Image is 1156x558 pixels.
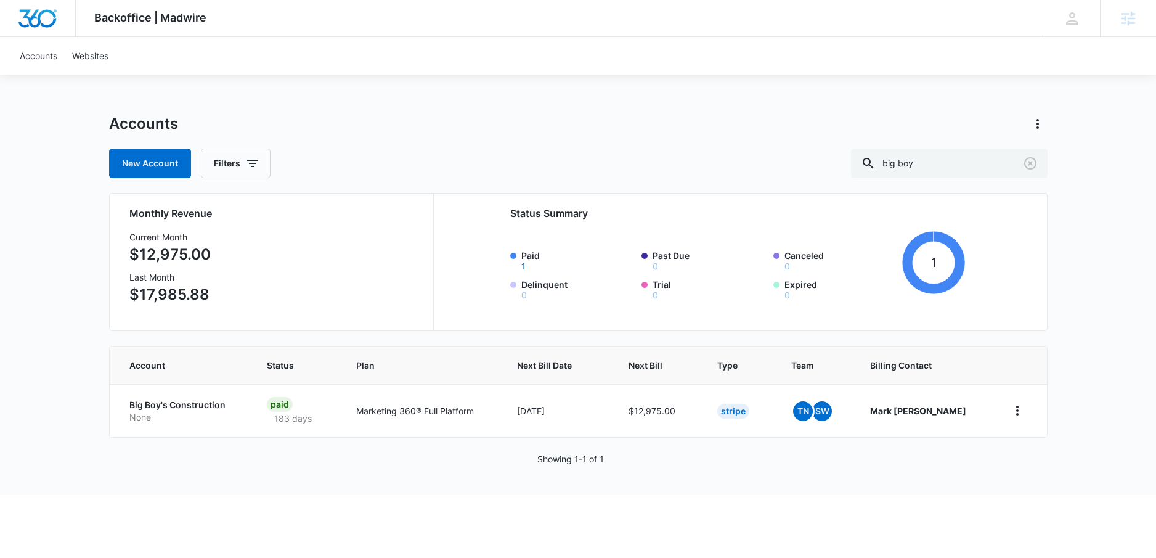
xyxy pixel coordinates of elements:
[870,359,978,372] span: Billing Contact
[717,404,749,419] div: Stripe
[267,397,293,412] div: Paid
[94,11,206,24] span: Backoffice | Madwire
[931,255,937,270] tspan: 1
[201,149,271,178] button: Filters
[129,359,219,372] span: Account
[129,231,211,244] h3: Current Month
[1020,154,1040,173] button: Clear
[267,359,309,372] span: Status
[129,399,237,423] a: Big Boy's ConstructionNone
[717,359,744,372] span: Type
[502,384,614,437] td: [DATE]
[129,244,211,266] p: $12,975.00
[129,271,211,284] h3: Last Month
[129,411,237,424] p: None
[793,401,813,421] span: TN
[129,284,211,306] p: $17,985.88
[65,37,116,75] a: Websites
[629,359,670,372] span: Next Bill
[12,37,65,75] a: Accounts
[521,262,526,271] button: Paid
[791,359,823,372] span: Team
[812,401,832,421] span: SW
[356,359,487,372] span: Plan
[537,453,604,466] p: Showing 1-1 of 1
[510,206,966,221] h2: Status Summary
[109,149,191,178] a: New Account
[517,359,581,372] span: Next Bill Date
[1028,114,1048,134] button: Actions
[870,406,966,416] strong: Mark [PERSON_NAME]
[784,249,898,271] label: Canceled
[521,278,635,300] label: Delinquent
[653,278,766,300] label: Trial
[109,115,178,133] h1: Accounts
[521,249,635,271] label: Paid
[129,399,237,411] p: Big Boy's Construction
[129,206,418,221] h2: Monthly Revenue
[851,149,1048,178] input: Search
[784,278,898,300] label: Expired
[653,249,766,271] label: Past Due
[1007,401,1027,421] button: home
[614,384,702,437] td: $12,975.00
[356,404,487,417] p: Marketing 360® Full Platform
[267,412,319,425] p: 183 days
